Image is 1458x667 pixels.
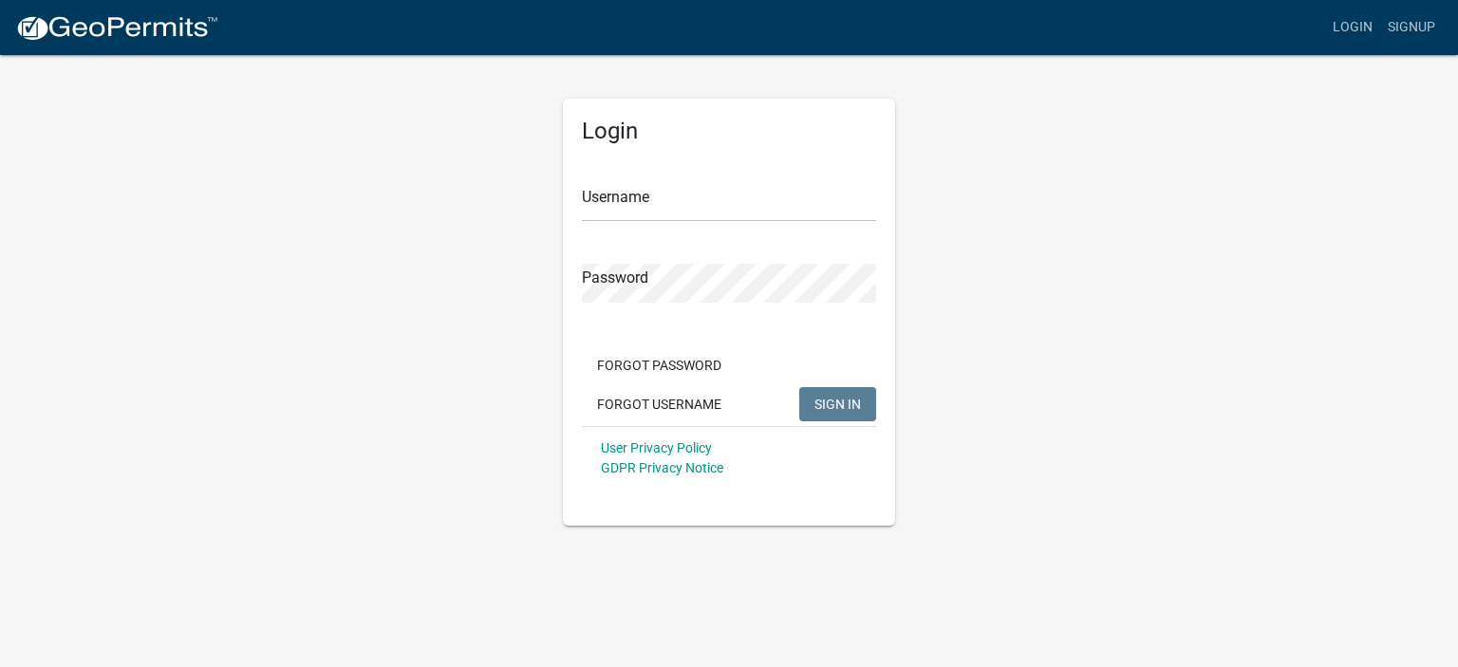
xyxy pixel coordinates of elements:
[814,396,861,411] span: SIGN IN
[582,348,737,382] button: Forgot Password
[601,460,723,475] a: GDPR Privacy Notice
[601,440,712,455] a: User Privacy Policy
[582,387,737,421] button: Forgot Username
[1380,9,1443,46] a: Signup
[799,387,876,421] button: SIGN IN
[582,118,876,145] h5: Login
[1325,9,1380,46] a: Login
